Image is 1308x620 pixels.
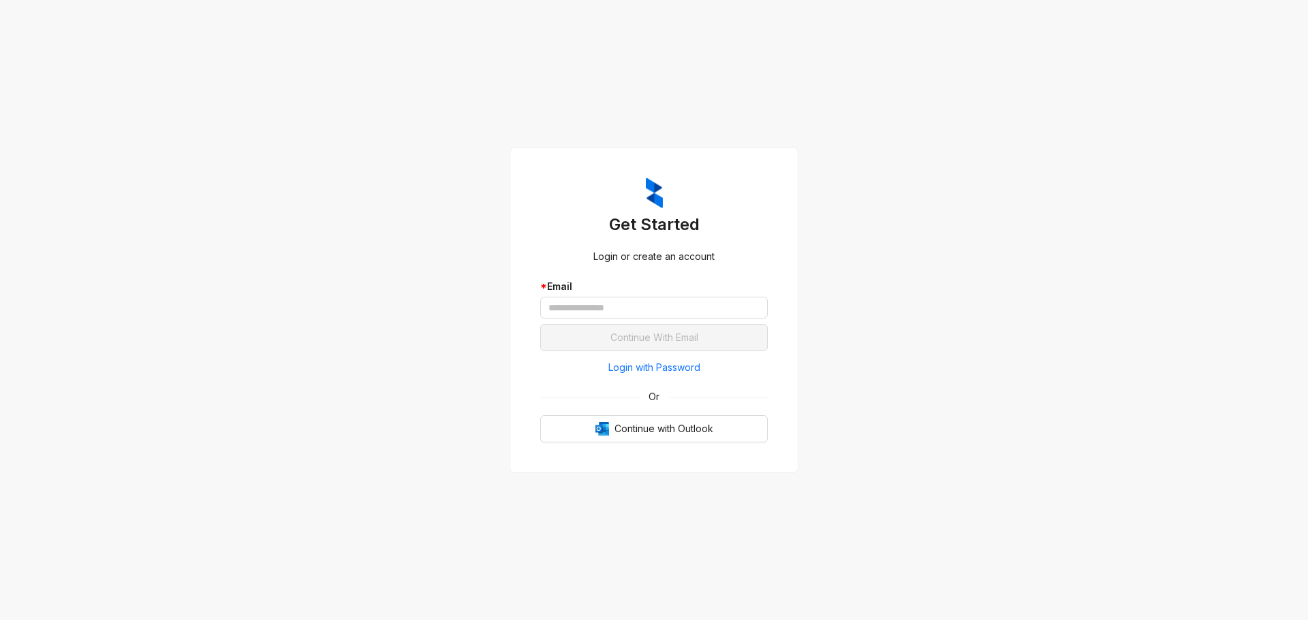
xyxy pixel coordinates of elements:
[540,324,768,351] button: Continue With Email
[540,279,768,294] div: Email
[608,360,700,375] span: Login with Password
[540,357,768,378] button: Login with Password
[540,249,768,264] div: Login or create an account
[540,415,768,442] button: OutlookContinue with Outlook
[540,214,768,235] h3: Get Started
[646,178,663,209] img: ZumaIcon
[639,389,669,404] span: Or
[595,422,609,436] img: Outlook
[614,421,713,436] span: Continue with Outlook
